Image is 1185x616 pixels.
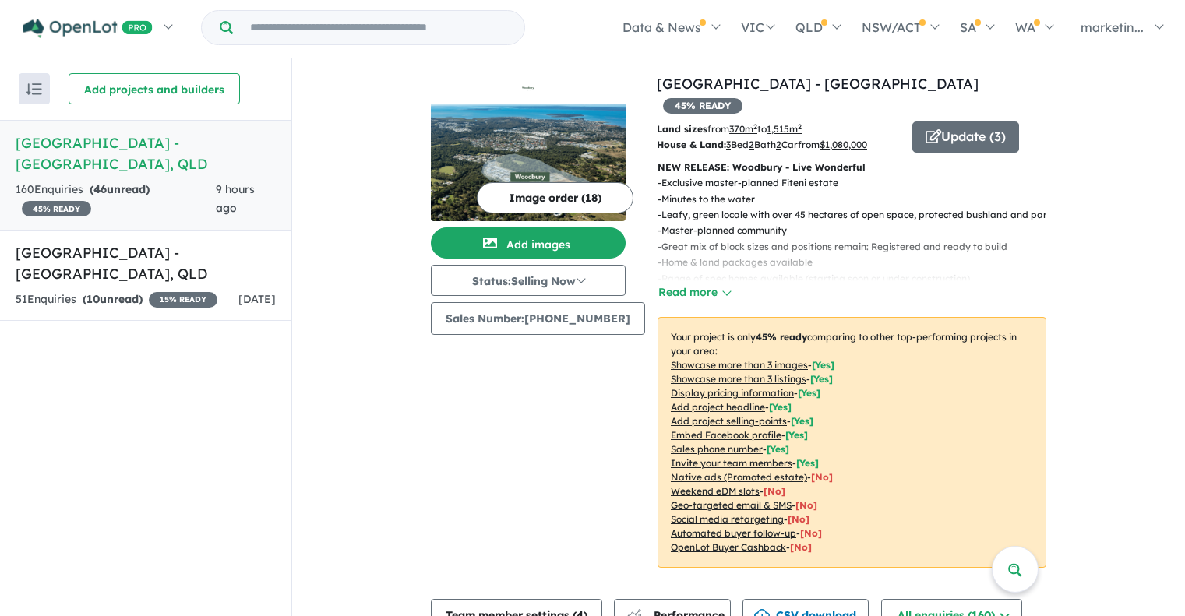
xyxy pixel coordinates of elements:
span: 45 % READY [663,98,742,114]
span: [ Yes ] [796,457,819,469]
b: House & Land: [657,139,726,150]
p: - Great mix of block sizes and positions remain: Registered and ready to build [658,239,1059,255]
span: 15 % READY [149,292,217,308]
span: to [757,123,802,135]
u: 2 [749,139,754,150]
u: $ 1,080,000 [820,139,867,150]
sup: 2 [753,122,757,131]
h5: [GEOGRAPHIC_DATA] - [GEOGRAPHIC_DATA] , QLD [16,132,276,174]
span: 9 hours ago [216,182,255,215]
span: [No] [790,541,812,553]
span: [No] [800,527,822,539]
img: Woodbury Estate - Victoria Point Logo [437,79,619,98]
sup: 2 [798,122,802,131]
p: - Master-planned community [658,223,1059,238]
a: [GEOGRAPHIC_DATA] - [GEOGRAPHIC_DATA] [657,75,979,93]
span: [ Yes ] [810,373,833,385]
u: 2 [776,139,781,150]
p: - Exclusive master-planned Fiteni estate [658,175,1059,191]
p: Your project is only comparing to other top-performing projects in your area: - - - - - - - - - -... [658,317,1046,568]
p: - Range of spec homes available (starting soon or under construction) [658,271,1059,287]
span: 45 % READY [22,201,91,216]
span: [No] [811,471,833,483]
p: from [657,121,901,137]
span: [ Yes ] [812,359,834,371]
div: 160 Enquir ies [16,181,216,218]
div: 51 Enquir ies [16,290,217,309]
img: sort.svg [26,83,42,95]
u: Native ads (Promoted estate) [671,471,807,483]
u: 370 m [729,123,757,135]
button: Update (3) [912,121,1019,153]
u: OpenLot Buyer Cashback [671,541,786,553]
input: Try estate name, suburb, builder or developer [236,11,521,44]
strong: ( unread) [83,292,143,306]
u: Automated buyer follow-up [671,527,796,539]
u: Add project selling-points [671,415,787,427]
span: [No] [788,513,809,525]
img: Openlot PRO Logo White [23,19,153,38]
u: Add project headline [671,401,765,413]
u: Sales phone number [671,443,763,455]
p: NEW RELEASE: Woodbury - Live Wonderful [658,160,1046,175]
b: Land sizes [657,123,707,135]
img: Woodbury Estate - Victoria Point [431,104,626,221]
span: [No] [764,485,785,497]
span: [ Yes ] [767,443,789,455]
span: [ Yes ] [769,401,792,413]
u: Social media retargeting [671,513,784,525]
u: Display pricing information [671,387,794,399]
span: marketin... [1081,19,1144,35]
u: Showcase more than 3 listings [671,373,806,385]
button: Add images [431,227,626,259]
span: [ Yes ] [791,415,813,427]
p: - Minutes to the water [658,192,1059,207]
p: - Home & land packages available [658,255,1059,270]
span: 10 [86,292,100,306]
b: 45 % ready [756,331,807,343]
button: Read more [658,283,731,301]
u: Invite your team members [671,457,792,469]
a: Woodbury Estate - Victoria Point LogoWoodbury Estate - Victoria Point [431,73,626,221]
button: Sales Number:[PHONE_NUMBER] [431,302,645,335]
span: 46 [93,182,107,196]
button: Add projects and builders [69,73,240,104]
strong: ( unread) [90,182,150,196]
p: Bed Bath Car from [657,137,901,153]
u: Geo-targeted email & SMS [671,499,792,511]
button: Image order (18) [477,182,633,213]
h5: [GEOGRAPHIC_DATA] - [GEOGRAPHIC_DATA] , QLD [16,242,276,284]
u: 3 [726,139,731,150]
span: [No] [795,499,817,511]
button: Status:Selling Now [431,265,626,296]
u: Embed Facebook profile [671,429,781,441]
span: [ Yes ] [798,387,820,399]
u: Showcase more than 3 images [671,359,808,371]
u: 1,515 m [767,123,802,135]
span: [ Yes ] [785,429,808,441]
u: Weekend eDM slots [671,485,760,497]
span: [DATE] [238,292,276,306]
p: - Leafy, green locale with over 45 hectares of open space, protected bushland and parks [658,207,1059,223]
